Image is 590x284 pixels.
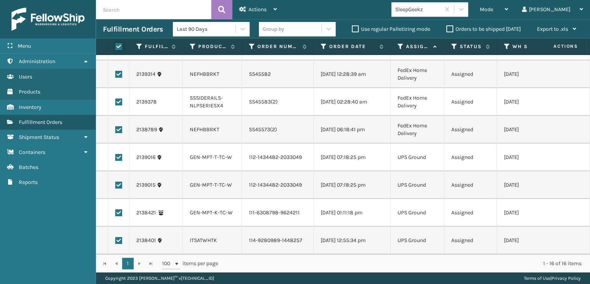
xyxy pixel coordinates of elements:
td: UPS Ground [391,171,444,199]
td: Assigned [444,199,497,227]
td: [DATE] [497,88,574,116]
td: 112-1434482-2033049 [242,171,314,199]
a: 2138789 [136,126,157,134]
td: [DATE] [497,199,574,227]
span: Batches [19,164,38,170]
img: logo [12,8,85,31]
p: Copyright 2023 [PERSON_NAME]™ v [TECHNICAL_ID] [105,272,214,284]
label: Fulfillment Order Id [145,43,168,50]
a: NEFHBBRKT [190,71,219,77]
a: 1 [122,258,134,269]
td: 114-9280989-1448257 [242,227,314,254]
a: 2138421 [136,209,156,217]
span: Products [19,89,40,95]
td: SS45573(2) [242,116,314,144]
span: Actions [529,40,583,53]
span: Users [19,74,32,80]
label: WH Ship By Date [512,43,559,50]
td: [DATE] [497,227,574,254]
a: NEFHBBRKT [190,126,219,133]
div: | [524,272,581,284]
label: Status [460,43,482,50]
td: [DATE] 12:28:39 am [314,60,391,88]
a: GEN-MPT-K-TC-W [190,209,233,216]
a: 2139314 [136,70,156,78]
td: [DATE] [497,60,574,88]
label: Orders to be shipped [DATE] [446,26,521,32]
td: [DATE] [497,171,574,199]
h3: Fulfillment Orders [103,25,163,34]
td: FedEx Home Delivery [391,116,444,144]
span: Shipment Status [19,134,59,140]
td: Assigned [444,88,497,116]
td: [DATE] 07:18:25 pm [314,144,391,171]
a: Terms of Use [524,276,550,281]
a: GEN-MPT-T-TC-W [190,182,232,188]
span: Actions [249,6,267,13]
td: FedEx Home Delivery [391,88,444,116]
label: Order Date [329,43,376,50]
span: Administration [19,58,55,65]
label: Order Number [257,43,299,50]
td: FedEx Home Delivery [391,60,444,88]
span: Reports [19,179,38,185]
td: UPS Ground [391,227,444,254]
a: 2138401 [136,237,156,244]
label: Use regular Palletizing mode [352,26,430,32]
td: [DATE] 01:11:18 pm [314,199,391,227]
div: 1 - 16 of 16 items [229,260,582,267]
td: Assigned [444,116,497,144]
td: [DATE] 06:18:41 pm [314,116,391,144]
a: GEN-MPT-T-TC-W [190,154,232,160]
td: SS45583(2) [242,88,314,116]
label: Product SKU [198,43,227,50]
td: UPS Ground [391,144,444,171]
div: Group by [263,25,284,33]
span: items per page [162,258,218,269]
td: Assigned [444,144,497,171]
a: 2139016 [136,154,156,161]
td: 111-6308798-9624211 [242,199,314,227]
td: Assigned [444,60,497,88]
td: UPS Ground [391,199,444,227]
div: Last 90 Days [177,25,236,33]
td: [DATE] 07:18:25 pm [314,171,391,199]
a: ITSATWHTK [190,237,217,244]
td: [DATE] [497,144,574,171]
span: Mode [480,6,493,13]
td: Assigned [444,171,497,199]
td: Assigned [444,227,497,254]
label: Assigned Carrier Service [406,43,429,50]
span: Inventory [19,104,41,110]
a: SSSIDERAILS-NLPSERIESX4 [190,95,223,109]
span: Menu [18,43,31,49]
td: [DATE] [497,116,574,144]
span: Containers [19,149,45,155]
a: Privacy Policy [552,276,581,281]
td: SS45582 [242,60,314,88]
span: 100 [162,260,174,267]
span: Fulfillment Orders [19,119,62,125]
span: Export to .xls [537,26,568,32]
td: [DATE] 12:55:34 pm [314,227,391,254]
td: 112-1434482-2033049 [242,144,314,171]
td: [DATE] 02:28:40 am [314,88,391,116]
a: 2139378 [136,98,157,106]
div: SleepGeekz [395,5,441,13]
a: 2139015 [136,181,156,189]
